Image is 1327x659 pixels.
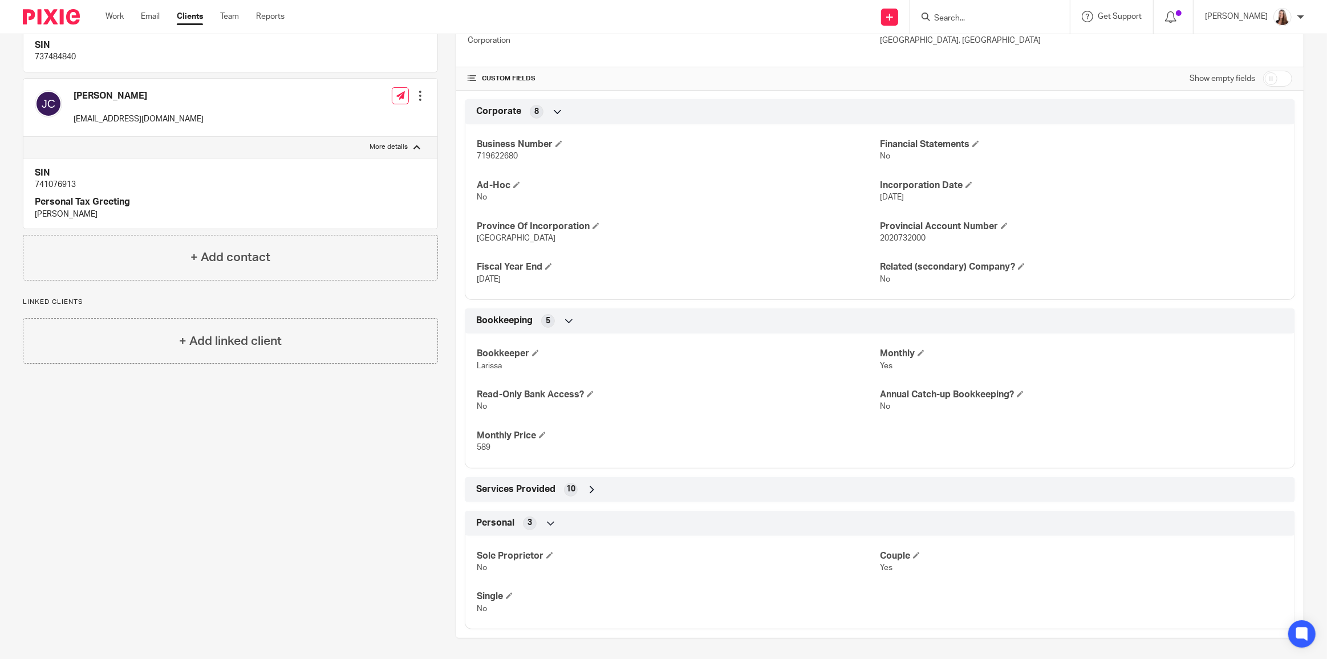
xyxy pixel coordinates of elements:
[1190,73,1255,84] label: Show empty fields
[476,105,521,117] span: Corporate
[477,389,880,401] h4: Read-Only Bank Access?
[477,564,487,572] span: No
[105,11,124,22] a: Work
[23,298,438,307] p: Linked clients
[468,35,880,46] p: Corporation
[177,11,203,22] a: Clients
[468,74,880,83] h4: CUSTOM FIELDS
[477,591,880,603] h4: Single
[35,179,426,190] p: 741076913
[477,234,555,242] span: [GEOGRAPHIC_DATA]
[1205,11,1268,22] p: [PERSON_NAME]
[477,180,880,192] h4: Ad-Hoc
[220,11,239,22] a: Team
[74,113,204,125] p: [EMAIL_ADDRESS][DOMAIN_NAME]
[880,362,892,370] span: Yes
[476,315,533,327] span: Bookkeeping
[190,249,270,266] h4: + Add contact
[880,402,890,410] span: No
[35,51,426,63] p: 737484840
[477,139,880,150] h4: Business Number
[880,180,1283,192] h4: Incorporation Date
[477,362,502,370] span: Larissa
[141,11,160,22] a: Email
[546,315,550,327] span: 5
[35,196,426,208] h4: Personal Tax Greeting
[477,550,880,562] h4: Sole Proprietor
[477,261,880,273] h4: Fiscal Year End
[370,143,408,152] p: More details
[880,221,1283,233] h4: Provincial Account Number
[933,14,1036,24] input: Search
[880,389,1283,401] h4: Annual Catch-up Bookkeeping?
[880,152,890,160] span: No
[1098,13,1142,21] span: Get Support
[880,35,1292,46] p: [GEOGRAPHIC_DATA], [GEOGRAPHIC_DATA]
[256,11,285,22] a: Reports
[477,348,880,360] h4: Bookkeeper
[880,550,1283,562] h4: Couple
[477,605,487,613] span: No
[476,517,514,529] span: Personal
[477,430,880,442] h4: Monthly Price
[35,39,426,51] h4: SIN
[1273,8,1292,26] img: Larissa-headshot-cropped.jpg
[477,444,490,451] span: 589
[880,234,926,242] span: 2020732000
[74,90,204,102] h4: [PERSON_NAME]
[477,152,518,160] span: 719622680
[35,90,62,117] img: svg%3E
[880,139,1283,150] h4: Financial Statements
[880,275,890,283] span: No
[476,483,555,495] span: Services Provided
[566,483,575,495] span: 10
[880,261,1283,273] h4: Related (secondary) Company?
[880,564,892,572] span: Yes
[477,275,501,283] span: [DATE]
[534,106,539,117] span: 8
[880,193,904,201] span: [DATE]
[23,9,80,25] img: Pixie
[527,517,532,528] span: 3
[477,402,487,410] span: No
[35,167,426,179] h4: SIN
[477,193,487,201] span: No
[880,348,1283,360] h4: Monthly
[477,221,880,233] h4: Province Of Incorporation
[179,332,282,350] h4: + Add linked client
[35,209,426,220] p: [PERSON_NAME]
